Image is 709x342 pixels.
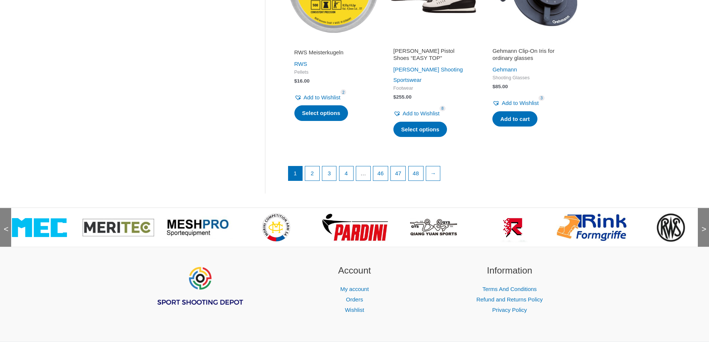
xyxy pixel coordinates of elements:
[492,66,517,73] a: Gehmann
[305,166,319,180] a: Page 2
[294,49,373,56] h2: RWS Meisterkugeln
[131,264,268,324] aside: Footer Widget 1
[539,95,544,101] span: 3
[492,47,571,62] h2: Gehmann Clip-On Iris for ordinary glasses
[304,94,341,100] span: Add to Wishlist
[441,264,578,278] h2: Information
[393,47,472,65] a: [PERSON_NAME] Pistol Shoes “EASY TOP”
[492,75,571,81] span: Shooting Glasses
[492,111,537,127] a: Add to cart: “Gehmann Clip-On Iris for ordinary glasses”
[391,166,405,180] a: Page 47
[294,61,307,67] a: RWS
[698,218,705,226] span: >
[476,296,543,303] a: Refund and Returns Policy
[294,49,373,59] a: RWS Meisterkugeln
[286,264,423,315] aside: Footer Widget 2
[373,166,388,180] a: Page 46
[286,284,423,315] nav: Account
[441,264,578,315] aside: Footer Widget 3
[441,284,578,315] nav: Information
[492,307,527,313] a: Privacy Policy
[294,78,297,84] span: $
[492,84,495,89] span: $
[393,48,472,123] iframe: Customer reviews powered by Trustpilot
[492,47,571,65] a: Gehmann Clip-On Iris for ordinary glasses
[286,264,423,278] h2: Account
[356,166,370,180] span: …
[294,105,348,121] a: Select options for “RWS Meisterkugeln”
[345,307,364,313] a: Wishlist
[409,166,423,180] a: Page 48
[393,38,472,47] iframe: Customer reviews powered by Trustpilot
[288,166,578,185] nav: Product Pagination
[294,69,373,76] span: Pellets
[393,122,447,137] a: Select options for “SAUER Pistol Shoes "EASY TOP"”
[341,89,346,95] span: 2
[492,98,539,108] a: Add to Wishlist
[482,286,537,292] a: Terms And Conditions
[294,38,373,47] iframe: Customer reviews powered by Trustpilot
[426,166,440,180] a: →
[346,296,363,303] a: Orders
[322,166,336,180] a: Page 3
[502,100,539,106] span: Add to Wishlist
[294,92,341,103] a: Add to Wishlist
[288,166,303,180] span: Page 1
[339,166,354,180] a: Page 4
[294,78,310,84] bdi: 16.00
[393,47,472,62] h2: [PERSON_NAME] Pistol Shoes “EASY TOP”
[492,38,571,47] iframe: Customer reviews powered by Trustpilot
[340,286,369,292] a: My account
[492,84,508,89] bdi: 85.00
